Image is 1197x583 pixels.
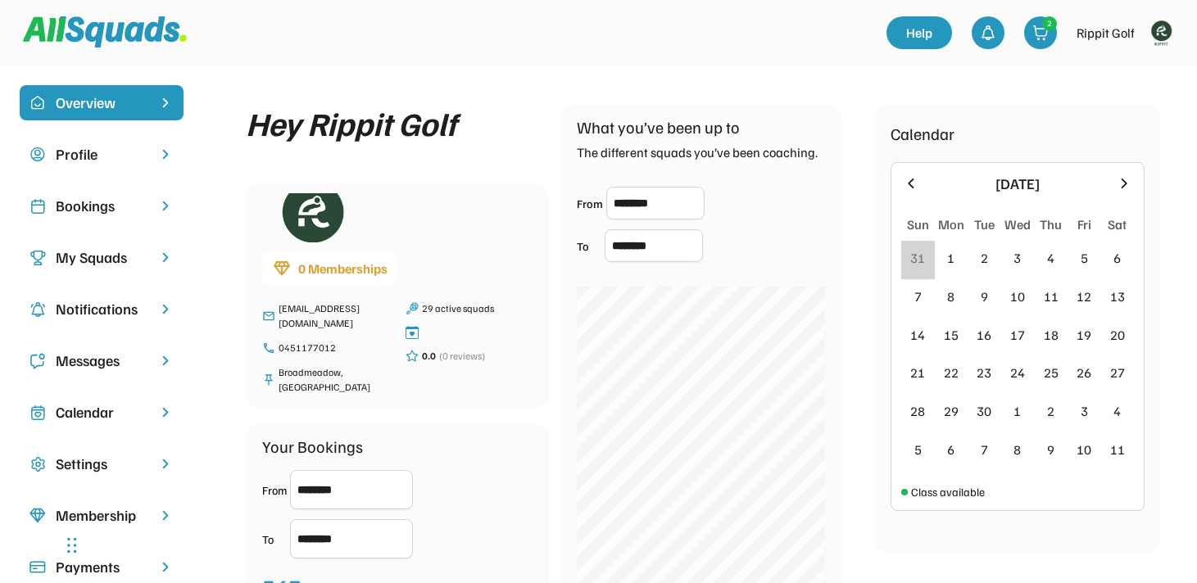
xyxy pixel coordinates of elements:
img: Squad%20Logo.svg [23,16,187,47]
div: 6 [1113,248,1121,268]
div: Tue [974,215,995,234]
div: Rippit Golf [1077,23,1135,43]
a: Help [886,16,952,49]
div: Broadmeadow, [GEOGRAPHIC_DATA] [279,365,389,395]
img: Rippitlogov2_green.png [262,193,360,242]
div: 26 [1077,363,1091,382]
img: chevron-right.svg [157,250,174,265]
div: 25 [1044,363,1059,382]
img: chevron-right.svg [157,559,174,575]
img: Icon%20copy%202.svg [29,198,46,215]
div: 23 [977,363,991,382]
div: 8 [1013,440,1021,459]
div: 10 [1010,287,1025,306]
div: Overview [56,92,147,114]
div: Wed [1004,215,1031,234]
div: 30 [977,401,991,421]
div: 22 [944,363,959,382]
img: chevron-right.svg [157,147,174,162]
div: Calendar [56,401,147,423]
div: What you’ve been up to [577,115,740,139]
div: 0.0 [422,349,436,364]
div: 9 [1047,440,1054,459]
div: 11 [1110,440,1125,459]
div: 15 [944,325,959,345]
div: To [577,237,601,255]
img: chevron-right.svg [157,508,174,523]
div: 2 [1047,401,1054,421]
div: (0 reviews) [439,349,485,364]
div: 3 [1081,401,1088,421]
div: Thu [1040,215,1062,234]
div: 29 [944,401,959,421]
img: chevron-right%20copy%203.svg [157,95,174,111]
img: home-smile.svg [29,95,46,111]
div: 24 [1010,363,1025,382]
div: 13 [1110,287,1125,306]
img: chevron-right.svg [157,301,174,317]
img: user-circle.svg [29,147,46,163]
div: 20 [1110,325,1125,345]
img: Icon%20copy%203.svg [29,250,46,266]
div: 10 [1077,440,1091,459]
img: Icon%20copy%205.svg [29,353,46,369]
div: 3 [1013,248,1021,268]
div: 31 [910,248,925,268]
div: 21 [910,363,925,382]
div: 5 [914,440,922,459]
div: Mon [938,215,964,234]
div: 4 [1047,248,1054,268]
div: Profile [56,143,147,165]
div: 7 [981,440,988,459]
img: chevron-right.svg [157,456,174,472]
div: Hey Rippit Golf [246,105,456,141]
div: Sun [907,215,929,234]
div: 17 [1010,325,1025,345]
div: 4 [1113,401,1121,421]
div: Messages [56,350,147,372]
img: chevron-right.svg [157,198,174,214]
div: 11 [1044,287,1059,306]
div: Your Bookings [262,434,363,459]
div: Fri [1077,215,1091,234]
div: Class available [911,483,985,500]
div: 27 [1110,363,1125,382]
div: 18 [1044,325,1059,345]
img: Icon%20copy%2016.svg [29,456,46,472]
div: 9 [981,287,988,306]
div: To [262,531,287,548]
div: Calendar [891,121,954,146]
div: From [577,195,603,212]
div: Membership [56,504,147,527]
div: 1 [947,248,954,268]
img: chevron-right.svg [157,404,174,420]
div: My Squads [56,246,147,269]
div: [EMAIL_ADDRESS][DOMAIN_NAME] [279,301,389,331]
img: Icon%20copy%204.svg [29,301,46,318]
div: Payments [56,556,147,578]
div: 8 [947,287,954,306]
div: Settings [56,453,147,475]
div: 5 [1081,248,1088,268]
div: 6 [947,440,954,459]
div: [DATE] [929,173,1106,195]
img: shopping-cart-01%20%281%29.svg [1032,25,1049,41]
div: 16 [977,325,991,345]
div: 28 [910,401,925,421]
img: Icon%20copy%207.svg [29,404,46,421]
div: From [262,481,287,499]
div: Notifications [56,298,147,320]
img: Rippitlogov2_green.png [1145,16,1177,49]
div: 7 [914,287,922,306]
div: 19 [1077,325,1091,345]
div: 0451177012 [279,341,389,355]
div: Bookings [56,195,147,217]
div: 0 Memberships [298,259,388,278]
div: 1 [1013,401,1021,421]
img: chevron-right.svg [157,353,174,368]
div: The different squads you’ve been coaching. [577,142,818,162]
img: bell-03%20%281%29.svg [980,25,996,41]
div: 14 [910,325,925,345]
div: 29 active squads [422,301,533,316]
div: Sat [1108,215,1127,234]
